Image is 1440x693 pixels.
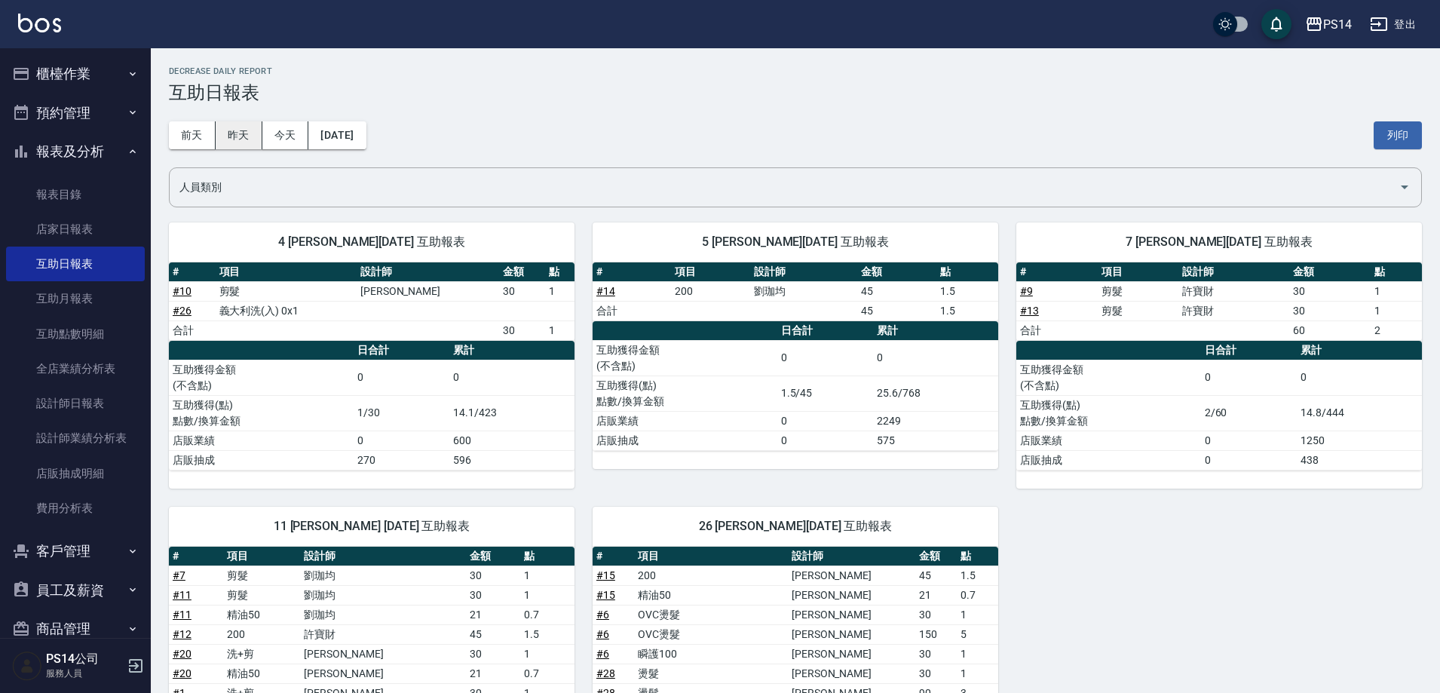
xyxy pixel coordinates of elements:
span: 26 [PERSON_NAME][DATE] 互助報表 [611,519,980,534]
th: # [593,547,634,566]
th: 金額 [857,262,936,282]
td: 互助獲得(點) 點數/換算金額 [593,376,777,411]
td: [PERSON_NAME] [788,585,915,605]
th: 項目 [634,547,788,566]
a: #28 [596,667,615,679]
th: 設計師 [300,547,467,566]
a: 互助月報表 [6,281,145,316]
td: 45 [857,281,936,301]
td: 剪髮 [223,566,300,585]
a: #10 [173,285,191,297]
td: 2/60 [1201,395,1297,431]
a: 報表目錄 [6,177,145,212]
a: #13 [1020,305,1039,317]
td: 1 [520,644,574,664]
input: 人員名稱 [176,174,1393,201]
td: 150 [915,624,957,644]
td: 店販抽成 [593,431,777,450]
td: [PERSON_NAME] [357,281,499,301]
a: #9 [1020,285,1033,297]
td: 25.6/768 [873,376,998,411]
td: 互助獲得(點) 點數/換算金額 [169,395,354,431]
td: [PERSON_NAME] [788,566,915,585]
th: 點 [1371,262,1422,282]
th: 點 [520,547,574,566]
td: 45 [466,624,520,644]
button: save [1261,9,1291,39]
td: 合計 [593,301,671,320]
td: 互助獲得(點) 點數/換算金額 [1016,395,1201,431]
td: 1 [545,320,574,340]
a: #11 [173,589,191,601]
th: 金額 [915,547,957,566]
td: 精油50 [223,605,300,624]
td: 1.5 [936,281,998,301]
td: 劉珈均 [750,281,858,301]
td: 1 [545,281,574,301]
th: 日合計 [1201,341,1297,360]
button: 列印 [1374,121,1422,149]
th: 累計 [1297,341,1422,360]
button: 報表及分析 [6,132,145,171]
td: 互助獲得金額 (不含點) [169,360,354,395]
button: 商品管理 [6,609,145,649]
td: 0 [354,431,449,450]
td: 1 [520,585,574,605]
td: 精油50 [223,664,300,683]
td: 30 [466,566,520,585]
td: 義大利洗(入) 0x1 [216,301,357,320]
td: 30 [915,605,957,624]
td: 剪髮 [216,281,357,301]
td: 30 [466,585,520,605]
td: [PERSON_NAME] [300,664,467,683]
th: 日合計 [777,321,873,341]
td: 店販業績 [1016,431,1201,450]
td: 1.5 [520,624,574,644]
a: #11 [173,609,191,621]
th: # [1016,262,1098,282]
td: 200 [671,281,749,301]
th: 累計 [449,341,574,360]
td: 合計 [169,320,216,340]
td: 60 [1289,320,1371,340]
button: 登出 [1364,11,1422,38]
a: #15 [596,569,615,581]
td: 200 [223,624,300,644]
table: a dense table [169,341,574,471]
td: 劉珈均 [300,585,467,605]
a: #20 [173,667,191,679]
td: 1 [520,566,574,585]
td: 30 [466,644,520,664]
a: #6 [596,648,609,660]
td: 30 [499,281,546,301]
span: 11 [PERSON_NAME] [DATE] 互助報表 [187,519,556,534]
td: 燙髮 [634,664,788,683]
td: 0 [1201,360,1297,395]
table: a dense table [593,321,998,451]
a: 設計師日報表 [6,386,145,421]
button: 今天 [262,121,309,149]
th: # [169,547,223,566]
td: 店販抽成 [1016,450,1201,470]
td: 劉珈均 [300,566,467,585]
a: #14 [596,285,615,297]
td: 0 [449,360,574,395]
th: 項目 [671,262,749,282]
td: 1 [1371,281,1422,301]
button: [DATE] [308,121,366,149]
td: 0.7 [520,605,574,624]
td: 洗+剪 [223,644,300,664]
td: 剪髮 [1098,301,1179,320]
th: 項目 [216,262,357,282]
p: 服務人員 [46,667,123,680]
td: 30 [1289,281,1371,301]
td: 21 [915,585,957,605]
td: 許寶財 [1178,301,1289,320]
th: 累計 [873,321,998,341]
td: [PERSON_NAME] [788,605,915,624]
table: a dense table [593,262,998,321]
a: #6 [596,628,609,640]
a: 店販抽成明細 [6,456,145,491]
td: 30 [499,320,546,340]
td: 14.8/444 [1297,395,1422,431]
